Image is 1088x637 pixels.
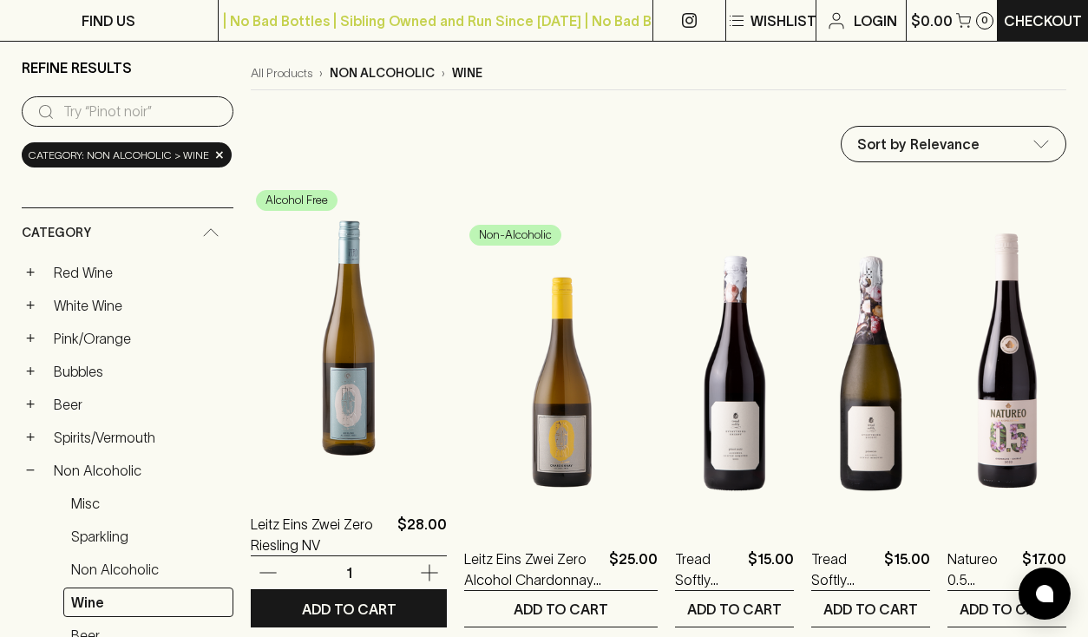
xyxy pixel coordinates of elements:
p: ADD TO CART [823,599,918,620]
button: − [22,462,39,479]
p: › [319,64,323,82]
p: 0 [981,16,988,25]
a: Natureo 0.5 Grenache Syrah NV [947,548,1015,590]
img: Leitz Eins Zwei Zero Alcohol Chardonnay NV [464,219,658,522]
img: Tread Softly Gently Removed Zero Alc Pinot Noir 2022 [675,219,794,522]
button: + [22,363,39,380]
p: $0.00 [911,10,953,31]
div: Sort by Relevance [842,127,1065,161]
p: Checkout [1004,10,1082,31]
p: Refine Results [22,57,132,78]
button: ADD TO CART [947,591,1066,627]
span: × [214,146,225,164]
a: White Wine [46,291,233,320]
p: Wishlist [750,10,816,31]
a: Leitz Eins Zwei Zero Riesling NV [251,514,390,555]
a: Wine [63,588,233,617]
button: ADD TO CART [811,591,930,627]
span: Category: non alcoholic > wine [29,147,209,164]
a: Bubbles [46,357,233,386]
a: Tread Softly Gently Removed Zero Alc Pinot Noir 2022 [675,548,741,590]
p: ADD TO CART [687,599,782,620]
img: Natureo 0.5 Grenache Syrah NV [947,219,1066,522]
p: $25.00 [609,548,658,590]
a: Beer [46,390,233,419]
button: ADD TO CART [251,591,447,627]
div: Category [22,208,233,258]
button: + [22,330,39,347]
p: $17.00 [1022,548,1066,590]
a: Sparkling [63,522,233,551]
button: + [22,297,39,314]
p: ADD TO CART [302,599,397,620]
a: Non Alcoholic [63,555,233,584]
p: ADD TO CART [960,599,1054,620]
span: Category [22,222,91,244]
p: 1 [328,563,370,582]
a: Tread Softly Gently Removed Zero Alc Prosecco NV [811,548,877,590]
button: + [22,429,39,446]
a: All Products [251,64,312,82]
img: Leitz Eins Zwei Zero Riesling NV [251,184,447,488]
a: Spirits/Vermouth [46,423,233,452]
p: FIND US [82,10,135,31]
button: ADD TO CART [464,591,658,627]
p: Sort by Relevance [857,134,980,154]
a: Red Wine [46,258,233,287]
p: $15.00 [884,548,930,590]
p: Login [854,10,897,31]
input: Try “Pinot noir” [63,98,220,126]
p: $15.00 [748,548,794,590]
a: Misc [63,489,233,518]
a: Leitz Eins Zwei Zero Alcohol Chardonnay NV [464,548,602,590]
button: ADD TO CART [675,591,794,627]
p: $28.00 [397,514,447,555]
p: › [442,64,445,82]
button: + [22,264,39,281]
img: Tread Softly Gently Removed Zero Alc Prosecco NV [811,219,930,522]
p: wine [452,64,482,82]
img: bubble-icon [1036,585,1053,602]
a: Pink/Orange [46,324,233,353]
p: ADD TO CART [514,599,608,620]
p: non alcoholic [330,64,435,82]
a: Non Alcoholic [46,456,233,485]
button: + [22,396,39,413]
